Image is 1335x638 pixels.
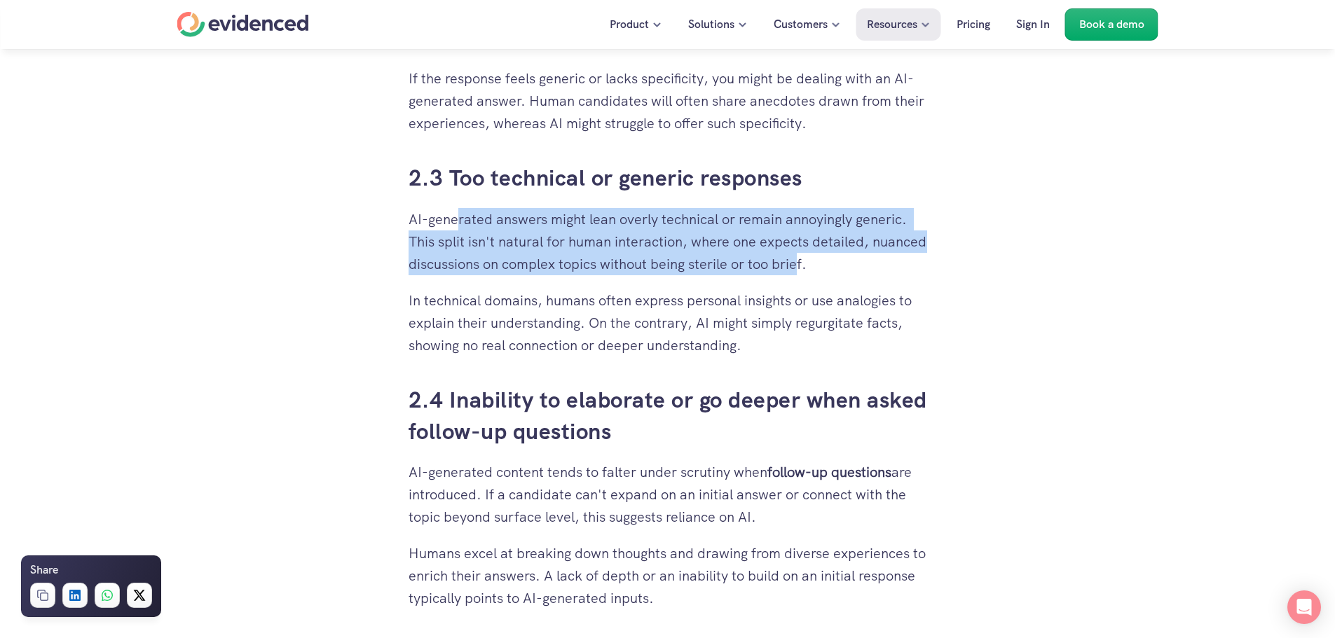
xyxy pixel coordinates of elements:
[688,15,734,34] p: Solutions
[409,385,933,446] a: 2.4 Inability to elaborate or go deeper when asked follow-up questions
[1287,590,1321,624] div: Open Intercom Messenger
[946,8,1001,41] a: Pricing
[409,542,927,609] p: Humans excel at breaking down thoughts and drawing from diverse experiences to enrich their answe...
[1016,15,1050,34] p: Sign In
[409,289,927,356] p: In technical domains, humans often express personal insights or use analogies to explain their un...
[409,461,927,528] p: AI-generated content tends to falter under scrutiny when are introduced. If a candidate can't exp...
[957,15,990,34] p: Pricing
[867,15,917,34] p: Resources
[30,561,58,579] h6: Share
[1065,8,1158,41] a: Book a demo
[767,463,891,481] strong: follow-up questions
[610,15,649,34] p: Product
[1079,15,1144,34] p: Book a demo
[409,208,927,275] p: AI-generated answers might lean overly technical or remain annoyingly generic. This split isn't n...
[409,163,802,193] a: 2.3 Too technical or generic responses
[1006,8,1060,41] a: Sign In
[774,15,828,34] p: Customers
[177,12,309,37] a: Home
